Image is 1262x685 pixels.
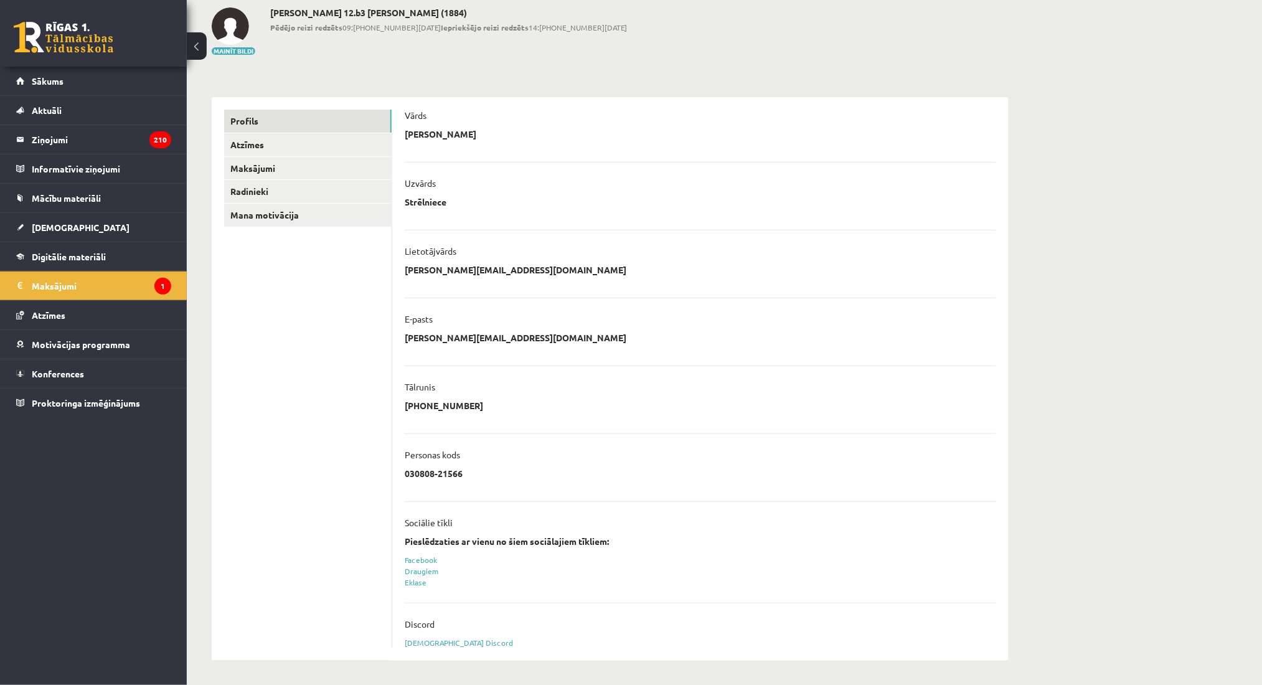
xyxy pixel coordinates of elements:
[405,577,426,587] a: Eklase
[405,517,453,528] p: Sociālie tīkli
[32,105,62,116] span: Aktuāli
[405,400,483,411] p: [PHONE_NUMBER]
[405,555,437,565] a: Facebook
[224,204,392,227] a: Mana motivācija
[32,339,130,350] span: Motivācijas programma
[405,245,456,257] p: Lietotājvārds
[16,359,171,388] a: Konferences
[32,125,171,154] legend: Ziņojumi
[224,133,392,156] a: Atzīmes
[270,7,627,18] h2: [PERSON_NAME] 12.b3 [PERSON_NAME] (1884)
[32,154,171,183] legend: Informatīvie ziņojumi
[32,309,65,321] span: Atzīmes
[16,96,171,125] a: Aktuāli
[32,75,64,87] span: Sākums
[441,22,529,32] b: Iepriekšējo reizi redzēts
[405,449,460,460] p: Personas kods
[32,222,129,233] span: [DEMOGRAPHIC_DATA]
[405,332,626,343] p: [PERSON_NAME][EMAIL_ADDRESS][DOMAIN_NAME]
[16,213,171,242] a: [DEMOGRAPHIC_DATA]
[224,110,392,133] a: Profils
[32,368,84,379] span: Konferences
[32,192,101,204] span: Mācību materiāli
[405,468,463,479] p: 030808-21566
[270,22,342,32] b: Pēdējo reizi redzēts
[154,278,171,295] i: 1
[270,22,627,33] span: 09:[PHONE_NUMBER][DATE] 14:[PHONE_NUMBER][DATE]
[405,313,433,324] p: E-pasts
[16,154,171,183] a: Informatīvie ziņojumi
[224,157,392,180] a: Maksājumi
[16,125,171,154] a: Ziņojumi210
[405,128,476,139] p: [PERSON_NAME]
[405,196,446,207] p: Strēlniece
[212,47,255,55] button: Mainīt bildi
[16,67,171,95] a: Sākums
[224,180,392,203] a: Radinieki
[405,177,436,189] p: Uzvārds
[32,272,171,300] legend: Maksājumi
[16,242,171,271] a: Digitālie materiāli
[14,22,113,53] a: Rīgas 1. Tālmācības vidusskola
[16,301,171,329] a: Atzīmes
[32,397,140,409] span: Proktoringa izmēģinājums
[405,110,426,121] p: Vārds
[32,251,106,262] span: Digitālie materiāli
[405,536,609,547] strong: Pieslēdzaties ar vienu no šiem sociālajiem tīkliem:
[405,381,435,392] p: Tālrunis
[212,7,249,45] img: Alise Strēlniece
[405,638,513,648] a: [DEMOGRAPHIC_DATA] Discord
[16,330,171,359] a: Motivācijas programma
[149,131,171,148] i: 210
[16,389,171,417] a: Proktoringa izmēģinājums
[16,184,171,212] a: Mācību materiāli
[405,264,626,275] p: [PERSON_NAME][EMAIL_ADDRESS][DOMAIN_NAME]
[405,566,439,576] a: Draugiem
[16,272,171,300] a: Maksājumi1
[405,618,435,630] p: Discord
